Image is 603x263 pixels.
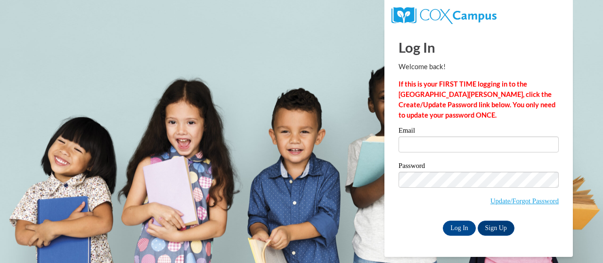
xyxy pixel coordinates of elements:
[399,127,559,136] label: Email
[443,221,476,236] input: Log In
[391,7,497,24] img: COX Campus
[478,221,514,236] a: Sign Up
[490,197,559,205] a: Update/Forgot Password
[399,38,559,57] h1: Log In
[399,162,559,172] label: Password
[399,80,555,119] strong: If this is your FIRST TIME logging in to the [GEOGRAPHIC_DATA][PERSON_NAME], click the Create/Upd...
[391,11,497,19] a: COX Campus
[399,62,559,72] p: Welcome back!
